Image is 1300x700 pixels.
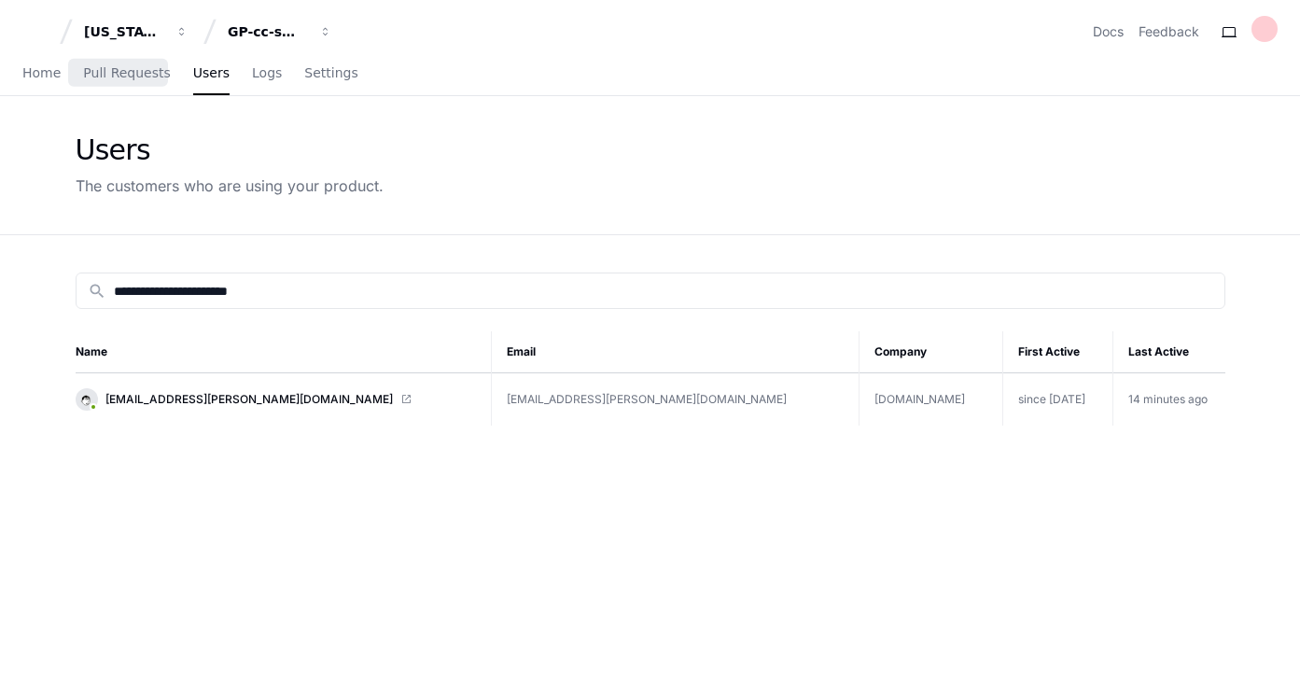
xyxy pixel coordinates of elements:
span: [EMAIL_ADDRESS][PERSON_NAME][DOMAIN_NAME] [105,392,393,407]
td: [EMAIL_ADDRESS][PERSON_NAME][DOMAIN_NAME] [492,373,860,427]
a: Docs [1093,22,1124,41]
td: 14 minutes ago [1112,373,1224,427]
a: Settings [304,52,357,95]
span: Home [22,67,61,78]
div: Users [76,133,384,167]
div: [US_STATE] Pacific [84,22,164,41]
td: [DOMAIN_NAME] [860,373,1003,427]
th: First Active [1003,331,1112,373]
span: Settings [304,67,357,78]
div: GP-cc-sml-apps [228,22,308,41]
a: Home [22,52,61,95]
mat-icon: search [88,282,106,301]
span: Pull Requests [83,67,170,78]
div: The customers who are using your product. [76,175,384,197]
a: Users [193,52,230,95]
td: since [DATE] [1003,373,1112,427]
button: Feedback [1139,22,1199,41]
button: [US_STATE] Pacific [77,15,196,49]
th: Email [492,331,860,373]
a: Logs [252,52,282,95]
button: GP-cc-sml-apps [220,15,340,49]
a: Pull Requests [83,52,170,95]
img: 8.svg [77,390,95,408]
a: [EMAIL_ADDRESS][PERSON_NAME][DOMAIN_NAME] [76,388,477,411]
th: Name [76,331,492,373]
span: Logs [252,67,282,78]
th: Company [860,331,1003,373]
th: Last Active [1112,331,1224,373]
span: Users [193,67,230,78]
